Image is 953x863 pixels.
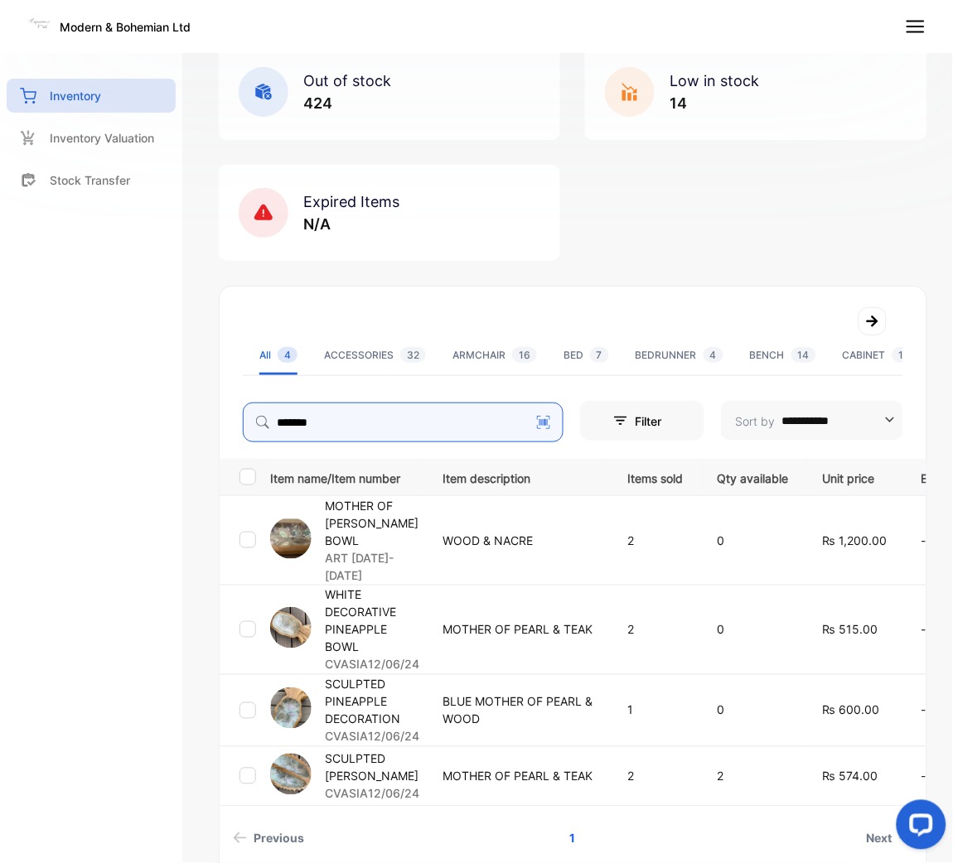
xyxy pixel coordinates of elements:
p: 0 [718,621,789,639]
p: 2 [628,768,684,785]
span: 16 [512,347,537,363]
a: Inventory Valuation [7,121,176,155]
p: Item name/Item number [270,466,422,487]
p: 0 [718,532,789,549]
span: 7 [590,347,609,363]
div: All [259,348,298,363]
span: 14 [893,347,917,363]
p: Qty available [718,466,789,487]
img: item [270,687,312,729]
ul: Pagination [220,823,926,854]
p: WHITE DECORATIVE PINEAPPLE BOWL [325,586,422,656]
span: 32 [400,347,426,363]
div: BEDRUNNER [636,348,723,363]
a: Previous page [226,823,311,854]
img: Logo [27,12,51,36]
p: 2 [628,621,684,639]
span: Out of stock [303,72,391,89]
p: BLUE MOTHER OF PEARL & WOOD [443,693,594,728]
iframe: LiveChat chat widget [883,793,953,863]
p: MOTHER OF PEARL & TEAK [443,768,594,785]
p: CVASIA12/06/24 [325,728,422,745]
p: WOOD & NACRE [443,532,594,549]
p: 2 [718,768,789,785]
p: Filter [603,412,630,430]
span: Expired Items [303,193,399,210]
p: 1 [628,701,684,719]
div: BED [564,348,609,363]
img: item [270,754,312,795]
p: 0 [718,701,789,719]
img: item [270,518,312,559]
a: Inventory [7,79,176,113]
span: Next [867,830,893,847]
p: Item description [443,466,594,487]
span: ₨ 600.00 [823,703,880,717]
p: N/A [303,213,399,235]
p: ART [DATE]- [DATE] [325,549,422,584]
p: SCULPTED [PERSON_NAME] [325,750,422,785]
a: Stock Transfer [7,163,176,197]
p: 14 [670,92,759,114]
span: ₨ 574.00 [823,769,878,783]
div: BENCH [750,348,816,363]
p: Modern & Bohemian Ltd [60,18,191,36]
span: Previous [254,830,304,847]
div: ACCESSORIES [324,348,426,363]
p: Unit price [823,466,888,487]
a: Page 1 is your current page [550,823,596,854]
button: Sort by [721,401,903,441]
span: 4 [704,347,723,363]
p: CVASIA12/06/24 [325,785,422,803]
p: Stock Transfer [50,171,130,189]
p: Inventory [50,87,101,104]
img: item [270,607,312,648]
div: ARMCHAIR [452,348,537,363]
div: CABINET [843,348,917,363]
p: 424 [303,92,391,114]
p: SCULPTED PINEAPPLE DECORATION [325,676,422,728]
span: 4 [278,347,298,363]
span: ₨ 515.00 [823,623,878,637]
p: MOTHER OF [PERSON_NAME] BOWL [325,497,422,549]
a: Next page [860,823,920,854]
p: Inventory Valuation [50,129,154,147]
span: 14 [791,347,816,363]
span: ₨ 1,200.00 [823,533,888,547]
p: Sort by [736,412,776,430]
p: MOTHER OF PEARL & TEAK [443,621,594,639]
p: Items sold [628,466,684,487]
span: Low in stock [670,72,759,89]
p: 2 [628,532,684,549]
p: CVASIA12/06/24 [325,656,422,673]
